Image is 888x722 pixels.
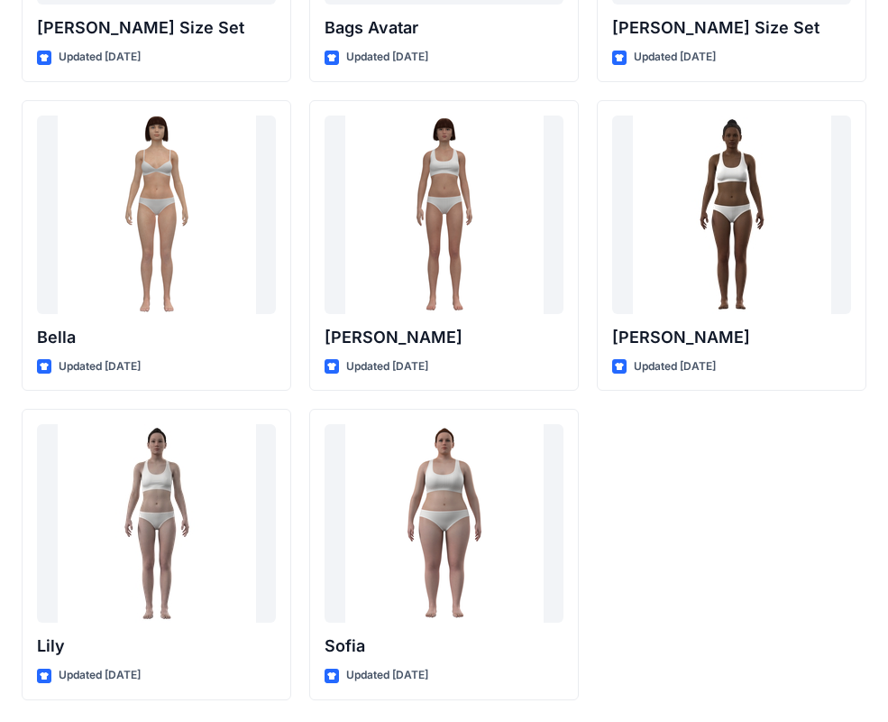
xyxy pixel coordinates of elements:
p: Updated [DATE] [346,48,428,67]
a: Gabrielle [612,116,851,314]
p: Updated [DATE] [59,357,141,376]
p: [PERSON_NAME] [325,325,563,350]
p: Bags Avatar [325,15,563,41]
p: Updated [DATE] [634,357,716,376]
a: Lily [37,424,276,623]
a: Bella [37,116,276,314]
p: Bella [37,325,276,350]
a: Sofia [325,424,563,623]
a: Emma [325,116,563,314]
p: Updated [DATE] [634,48,716,67]
p: [PERSON_NAME] Size Set [612,15,851,41]
p: Updated [DATE] [59,666,141,685]
p: Sofia [325,634,563,659]
p: Updated [DATE] [346,666,428,685]
p: Updated [DATE] [346,357,428,376]
p: Updated [DATE] [59,48,141,67]
p: [PERSON_NAME] [612,325,851,350]
p: [PERSON_NAME] Size Set [37,15,276,41]
p: Lily [37,634,276,659]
